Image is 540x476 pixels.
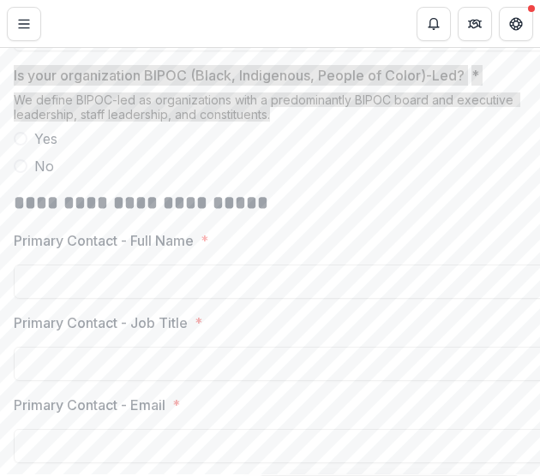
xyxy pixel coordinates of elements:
span: No [34,156,54,176]
p: Primary Contact - Email [14,395,165,415]
button: Get Help [499,7,533,41]
span: Yes [34,128,57,149]
button: Partners [458,7,492,41]
p: Primary Contact - Job Title [14,312,188,333]
button: Toggle Menu [7,7,41,41]
p: Is your organization BIPOC (Black, Indigenous, People of Color)-Led? [14,65,465,86]
p: Primary Contact - Full Name [14,230,194,251]
button: Notifications [417,7,451,41]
